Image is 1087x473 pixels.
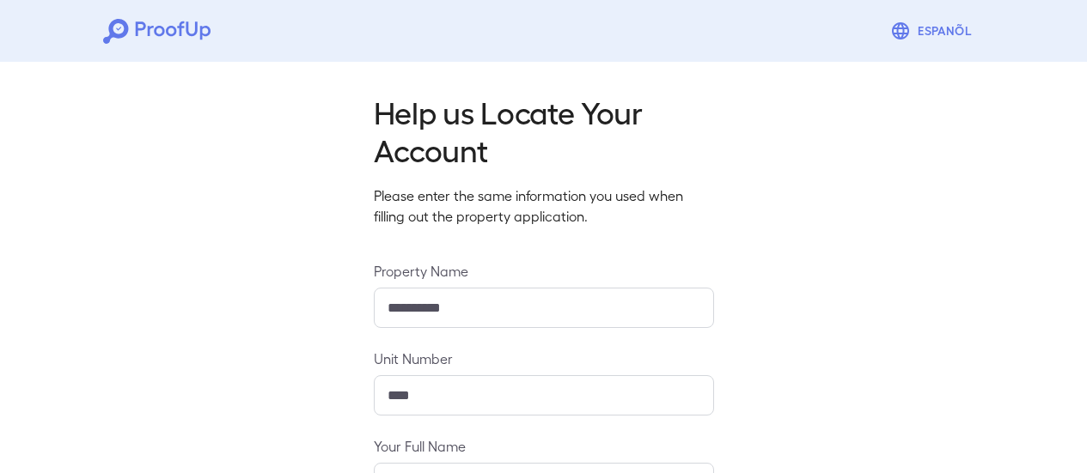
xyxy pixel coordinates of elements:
[883,14,984,48] button: Espanõl
[374,349,714,368] label: Unit Number
[374,261,714,281] label: Property Name
[374,436,714,456] label: Your Full Name
[374,93,714,168] h2: Help us Locate Your Account
[374,185,714,227] p: Please enter the same information you used when filling out the property application.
